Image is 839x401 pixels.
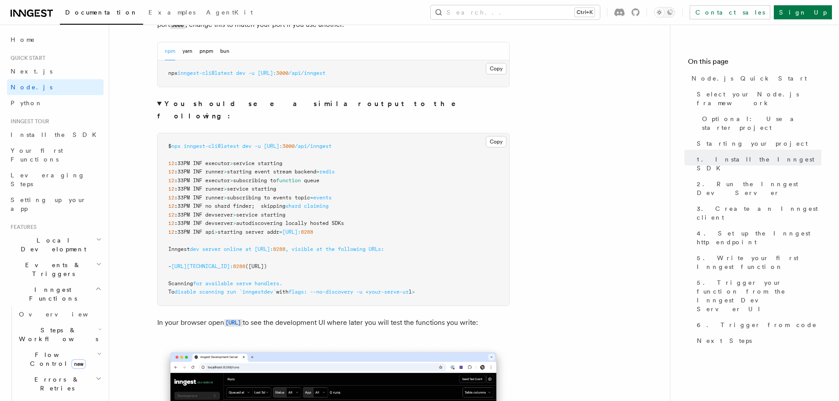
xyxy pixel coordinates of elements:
[220,42,229,60] button: bun
[697,90,821,107] span: Select your Node.js framework
[693,225,821,250] a: 4. Set up the Inngest http endpoint
[174,186,224,192] span: :33PM INF runner
[168,246,190,252] span: Inngest
[15,347,103,372] button: Flow Controlnew
[233,263,245,269] span: 8288
[19,311,110,318] span: Overview
[697,320,817,329] span: 6. Trigger from code
[255,143,261,149] span: -u
[7,282,103,306] button: Inngest Functions
[236,212,285,218] span: service starting
[15,306,103,322] a: Overview
[227,289,236,295] span: run
[369,289,409,295] span: your-serve-ur
[11,196,86,212] span: Setting up your app
[7,236,96,254] span: Local Development
[693,275,821,317] a: 5. Trigger your function from the Inngest Dev Server UI
[697,278,821,313] span: 5. Trigger your function from the Inngest Dev Server UI
[174,160,230,166] span: :33PM INF executor
[693,317,821,333] a: 6. Trigger from code
[7,79,103,95] a: Node.js
[7,32,103,48] a: Home
[7,167,103,192] a: Leveraging Steps
[7,143,103,167] a: Your first Functions
[171,263,233,269] span: [URL][TECHNICAL_ID]:
[288,289,307,295] span: flags:
[301,229,313,235] span: 8288
[276,177,301,184] span: function
[264,143,282,149] span: [URL]:
[165,42,175,60] button: npm
[7,63,103,79] a: Next.js
[170,22,185,29] code: 3000
[168,220,174,226] span: 12
[174,220,233,226] span: :33PM INF devserver
[205,280,233,287] span: available
[7,127,103,143] a: Install the SDK
[174,289,196,295] span: disable
[486,136,506,147] button: Copy
[11,84,52,91] span: Node.js
[71,359,86,369] span: new
[356,289,362,295] span: -u
[279,229,282,235] span: =
[338,246,366,252] span: following
[11,68,52,75] span: Next.js
[236,220,344,226] span: autodiscovering locally hosted SDKs
[304,177,319,184] span: queue
[168,212,174,218] span: 12
[174,169,224,175] span: :33PM INF runner
[171,143,181,149] span: npx
[177,70,233,76] span: inngest-cli@latest
[193,280,202,287] span: for
[276,70,288,76] span: 3000
[168,263,171,269] span: -
[693,151,821,176] a: 1. Install the Inngest SDK
[699,111,821,136] a: Optional: Use a starter project
[201,3,258,24] a: AgentKit
[295,143,332,149] span: /api/inngest
[214,229,218,235] span: >
[224,195,227,201] span: >
[431,5,600,19] button: Search...Ctrl+K
[255,246,273,252] span: [URL]:
[248,70,255,76] span: -u
[316,169,319,175] span: =
[310,289,353,295] span: --no-discovery
[65,9,138,16] span: Documentation
[285,246,288,252] span: ,
[168,195,174,201] span: 12
[774,5,832,19] a: Sign Up
[319,169,335,175] span: redis
[245,263,267,269] span: ([URL])
[693,201,821,225] a: 3. Create an Inngest client
[690,5,770,19] a: Contact sales
[693,250,821,275] a: 5. Write your first Inngest function
[7,55,45,62] span: Quick start
[282,229,301,235] span: [URL]:
[242,143,251,149] span: dev
[15,322,103,347] button: Steps & Workflows
[184,143,239,149] span: inngest-cli@latest
[7,232,103,257] button: Local Development
[369,246,384,252] span: URLs:
[143,3,201,24] a: Examples
[182,42,192,60] button: yarn
[174,229,214,235] span: :33PM INF api
[230,160,233,166] span: >
[168,289,174,295] span: To
[239,289,264,295] span: `inngest
[168,177,174,184] span: 12
[255,280,282,287] span: handlers.
[168,186,174,192] span: 12
[15,372,103,396] button: Errors & Retries
[7,285,95,303] span: Inngest Functions
[7,224,37,231] span: Features
[174,203,285,209] span: :33PM INF no shard finder; skipping
[227,169,316,175] span: starting event stream backend
[168,280,193,287] span: Scanning
[168,160,174,166] span: 12
[697,254,821,271] span: 5. Write your first Inngest function
[693,333,821,349] a: Next Steps
[7,261,96,278] span: Events & Triggers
